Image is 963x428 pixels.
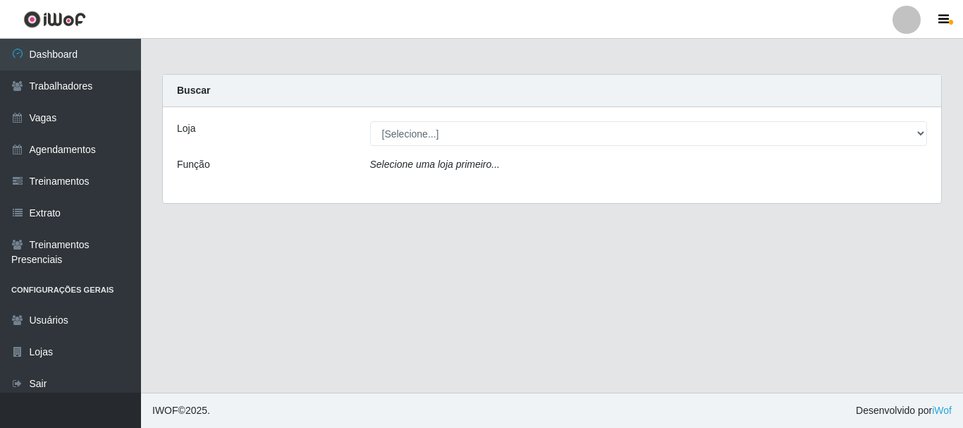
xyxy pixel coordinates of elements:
img: CoreUI Logo [23,11,86,28]
label: Função [177,157,210,172]
label: Loja [177,121,195,136]
span: Desenvolvido por [856,403,952,418]
span: IWOF [152,405,178,416]
span: © 2025 . [152,403,210,418]
strong: Buscar [177,85,210,96]
i: Selecione uma loja primeiro... [370,159,500,170]
a: iWof [932,405,952,416]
